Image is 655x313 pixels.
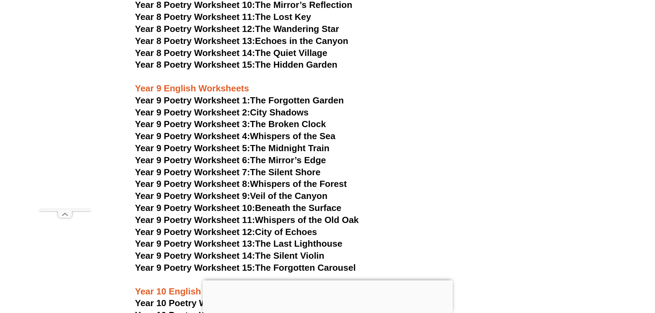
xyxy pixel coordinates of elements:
iframe: Chat Widget [541,235,655,313]
span: Year 8 Poetry Worksheet 12: [135,24,255,34]
iframe: Advertisement [39,16,91,209]
a: Year 8 Poetry Worksheet 11:The Lost Key [135,12,311,22]
a: Year 9 Poetry Worksheet 2:City Shadows [135,107,309,118]
h3: Year 9 English Worksheets [135,71,520,94]
span: Year 9 Poetry Worksheet 12: [135,227,255,237]
span: Year 9 Poetry Worksheet 9: [135,191,250,201]
a: Year 10 Poetry Worksheet 1:The Clock's Whisper [135,298,343,308]
span: Year 9 Poetry Worksheet 4: [135,131,250,141]
a: Year 8 Poetry Worksheet 13:Echoes in the Canyon [135,36,349,46]
span: Year 9 Poetry Worksheet 3: [135,119,250,129]
iframe: Advertisement [203,280,453,311]
a: Year 9 Poetry Worksheet 10:Beneath the Surface [135,203,341,213]
span: Year 9 Poetry Worksheet 5: [135,143,250,153]
a: Year 8 Poetry Worksheet 14:The Quiet Village [135,48,327,58]
span: Year 8 Poetry Worksheet 15: [135,59,255,70]
span: Year 9 Poetry Worksheet 7: [135,167,250,177]
span: Year 9 Poetry Worksheet 8: [135,179,250,189]
a: Year 9 Poetry Worksheet 5:The Midnight Train [135,143,330,153]
a: Year 9 Poetry Worksheet 12:City of Echoes [135,227,317,237]
a: Year 9 Poetry Worksheet 11:Whispers of the Old Oak [135,215,359,225]
span: Year 10 Poetry Worksheet 1: [135,298,255,308]
a: Year 9 Poetry Worksheet 7:The Silent Shore [135,167,321,177]
h3: Year 10 English Worksheets [135,274,520,298]
a: Year 9 Poetry Worksheet 6:The Mirror’s Edge [135,155,326,165]
a: Year 8 Poetry Worksheet 15:The Hidden Garden [135,59,338,70]
span: Year 9 Poetry Worksheet 11: [135,215,255,225]
span: Year 8 Poetry Worksheet 11: [135,12,255,22]
a: Year 9 Poetry Worksheet 15:The Forgotten Carousel [135,262,356,273]
span: Year 9 Poetry Worksheet 2: [135,107,250,118]
span: Year 9 Poetry Worksheet 10: [135,203,255,213]
span: Year 8 Poetry Worksheet 14: [135,48,255,58]
a: Year 9 Poetry Worksheet 14:The Silent Violin [135,250,325,261]
a: Year 9 Poetry Worksheet 3:The Broken Clock [135,119,326,129]
a: Year 8 Poetry Worksheet 12:The Wandering Star [135,24,339,34]
span: Year 9 Poetry Worksheet 1: [135,95,250,105]
a: Year 9 Poetry Worksheet 13:The Last Lighthouse [135,238,342,249]
a: Year 9 Poetry Worksheet 8:Whispers of the Forest [135,179,347,189]
span: Year 9 Poetry Worksheet 6: [135,155,250,165]
a: Year 9 Poetry Worksheet 9:Veil of the Canyon [135,191,328,201]
span: Year 8 Poetry Worksheet 13: [135,36,255,46]
span: Year 9 Poetry Worksheet 14: [135,250,255,261]
a: Year 9 Poetry Worksheet 4:Whispers of the Sea [135,131,336,141]
span: Year 9 Poetry Worksheet 15: [135,262,255,273]
span: Year 9 Poetry Worksheet 13: [135,238,255,249]
a: Year 9 Poetry Worksheet 1:The Forgotten Garden [135,95,344,105]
